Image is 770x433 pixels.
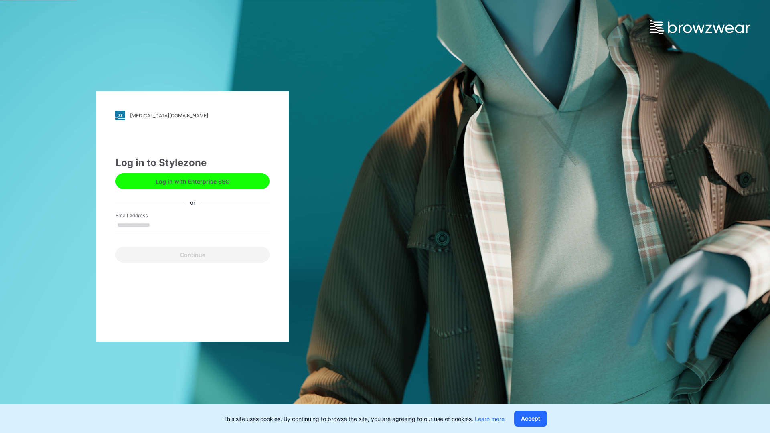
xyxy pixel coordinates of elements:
[115,111,125,120] img: svg+xml;base64,PHN2ZyB3aWR0aD0iMjgiIGhlaWdodD0iMjgiIHZpZXdCb3g9IjAgMCAyOCAyOCIgZmlsbD0ibm9uZSIgeG...
[184,198,202,206] div: or
[115,173,269,189] button: Log in with Enterprise SSO
[130,113,208,119] div: [MEDICAL_DATA][DOMAIN_NAME]
[115,212,172,219] label: Email Address
[475,415,505,422] a: Learn more
[650,20,750,34] img: browzwear-logo.73288ffb.svg
[223,415,505,423] p: This site uses cookies. By continuing to browse the site, you are agreeing to our use of cookies.
[115,111,269,120] a: [MEDICAL_DATA][DOMAIN_NAME]
[514,411,547,427] button: Accept
[115,156,269,170] div: Log in to Stylezone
